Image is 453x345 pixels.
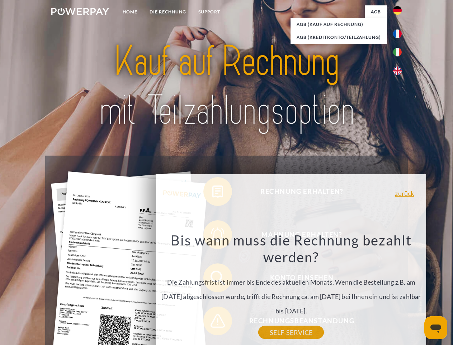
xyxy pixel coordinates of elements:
div: Die Zahlungsfrist ist immer bis Ende des aktuellen Monats. Wenn die Bestellung z.B. am [DATE] abg... [160,231,422,332]
img: fr [393,29,402,38]
h3: Bis wann muss die Rechnung bezahlt werden? [160,231,422,266]
a: AGB (Kauf auf Rechnung) [291,18,387,31]
a: agb [365,5,387,18]
a: DIE RECHNUNG [143,5,192,18]
a: Home [117,5,143,18]
img: it [393,48,402,56]
img: de [393,6,402,15]
a: SUPPORT [192,5,226,18]
img: title-powerpay_de.svg [69,34,384,138]
img: en [393,66,402,75]
iframe: Schaltfläche zum Öffnen des Messaging-Fensters [424,316,447,339]
a: zurück [395,190,414,197]
a: AGB (Kreditkonto/Teilzahlung) [291,31,387,44]
a: SELF-SERVICE [258,326,324,339]
img: logo-powerpay-white.svg [51,8,109,15]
